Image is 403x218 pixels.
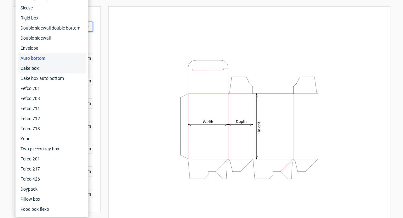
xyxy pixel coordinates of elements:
[18,93,86,103] div: Fefco 703
[18,13,86,23] div: Rigid box
[18,124,86,134] div: Fefco 713
[18,33,86,43] div: Double sidewall
[18,134,86,144] div: Yope
[18,73,86,83] div: Cake box auto bottom
[18,103,86,114] div: Fefco 711
[236,119,247,124] tspan: Depth
[18,43,86,53] div: Envelope
[18,204,86,214] div: Food box flexo
[18,174,86,184] div: Fefco 426
[18,194,86,204] div: Pillow box
[18,144,86,154] div: Two pieces tray box
[18,53,86,63] div: Auto bottom
[203,119,213,124] tspan: Width
[18,184,86,194] div: Doypack
[257,122,261,133] tspan: Height
[18,63,86,73] div: Cake box
[18,3,86,13] div: Sleeve
[18,114,86,124] div: Fefco 712
[18,83,86,93] div: Fefco 701
[18,164,86,174] div: Fefco 217
[18,23,86,33] div: Double sidewall double bottom
[18,154,86,164] div: Fefco 201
